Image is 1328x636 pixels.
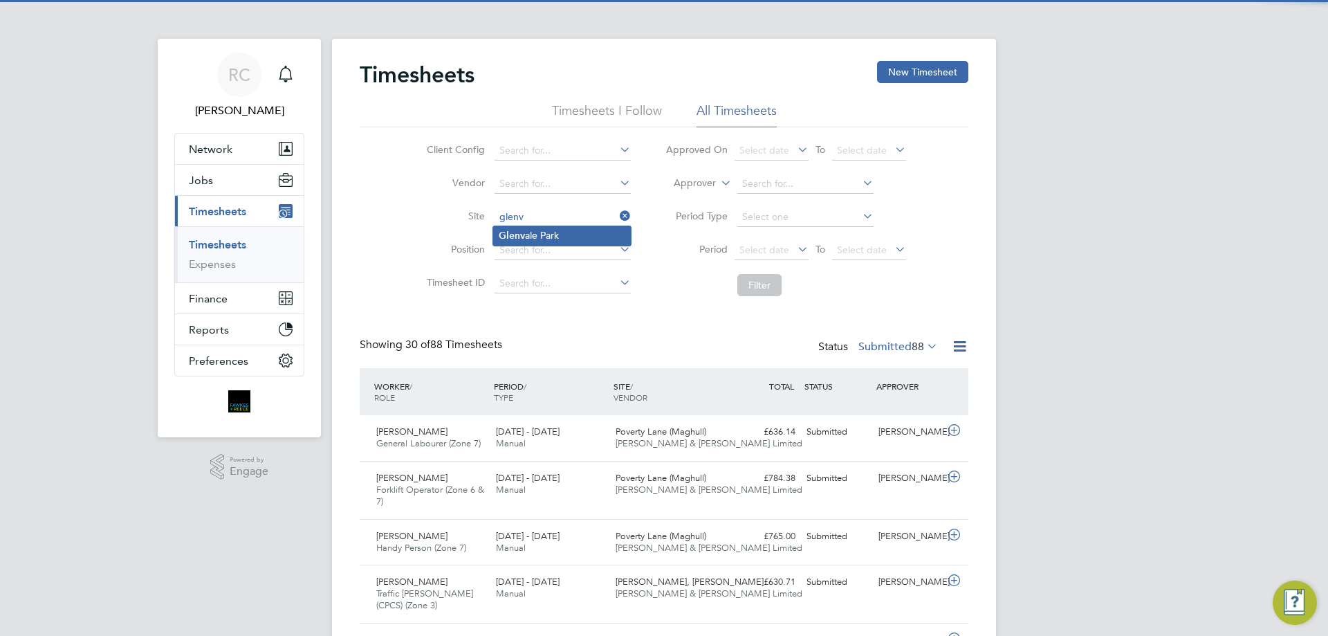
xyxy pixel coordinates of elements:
[360,338,505,352] div: Showing
[189,257,236,271] a: Expenses
[616,588,802,599] span: [PERSON_NAME] & [PERSON_NAME] Limited
[811,140,829,158] span: To
[877,61,968,83] button: New Timesheet
[769,381,794,392] span: TOTAL
[616,426,706,437] span: Poverty Lane (Maghull)
[493,226,631,245] li: ale Park
[174,53,304,119] a: RC[PERSON_NAME]
[737,274,782,296] button: Filter
[665,143,728,156] label: Approved On
[230,454,268,466] span: Powered by
[873,374,945,399] div: APPROVER
[490,374,610,410] div: PERIOD
[496,542,526,554] span: Manual
[737,174,874,194] input: Search for...
[174,102,304,119] span: Robyn Clarke
[616,484,802,496] span: [PERSON_NAME] & [PERSON_NAME] Limited
[495,208,631,227] input: Search for...
[230,466,268,478] span: Engage
[405,338,502,352] span: 88 Timesheets
[376,576,448,588] span: [PERSON_NAME]
[616,576,764,588] span: [PERSON_NAME], [PERSON_NAME]
[374,392,395,403] span: ROLE
[873,421,945,444] div: [PERSON_NAME]
[801,571,873,594] div: Submitted
[858,340,938,354] label: Submitted
[524,381,526,392] span: /
[189,292,228,305] span: Finance
[837,144,887,156] span: Select date
[495,174,631,194] input: Search for...
[423,243,485,255] label: Position
[423,143,485,156] label: Client Config
[496,426,560,437] span: [DATE] - [DATE]
[189,143,232,156] span: Network
[496,576,560,588] span: [DATE] - [DATE]
[729,525,801,548] div: £765.00
[423,176,485,189] label: Vendor
[729,421,801,444] div: £636.14
[801,374,873,399] div: STATUS
[697,102,777,127] li: All Timesheets
[360,61,474,89] h2: Timesheets
[496,530,560,542] span: [DATE] - [DATE]
[665,243,728,255] label: Period
[873,467,945,490] div: [PERSON_NAME]
[175,196,304,226] button: Timesheets
[614,392,647,403] span: VENDOR
[495,274,631,293] input: Search for...
[189,354,248,367] span: Preferences
[1273,581,1317,625] button: Engage Resource Center
[665,210,728,222] label: Period Type
[175,345,304,376] button: Preferences
[405,338,430,352] span: 30 of
[737,208,874,227] input: Select one
[158,39,321,437] nav: Main navigation
[376,530,448,542] span: [PERSON_NAME]
[376,484,484,507] span: Forklift Operator (Zone 6 & 7)
[175,283,304,314] button: Finance
[495,241,631,260] input: Search for...
[371,374,490,410] div: WORKER
[654,176,716,190] label: Approver
[228,390,250,412] img: bromak-logo-retina.png
[210,454,269,480] a: Powered byEngage
[610,374,730,410] div: SITE
[837,244,887,256] span: Select date
[175,226,304,282] div: Timesheets
[616,472,706,484] span: Poverty Lane (Maghull)
[175,165,304,195] button: Jobs
[189,174,213,187] span: Jobs
[739,144,789,156] span: Select date
[616,437,802,449] span: [PERSON_NAME] & [PERSON_NAME] Limited
[175,314,304,345] button: Reports
[801,421,873,444] div: Submitted
[409,381,412,392] span: /
[376,437,481,449] span: General Labourer (Zone 7)
[496,472,560,484] span: [DATE] - [DATE]
[376,542,466,554] span: Handy Person (Zone 7)
[912,340,924,354] span: 88
[189,238,246,251] a: Timesheets
[616,530,706,542] span: Poverty Lane (Maghull)
[496,484,526,496] span: Manual
[423,210,485,222] label: Site
[189,323,229,336] span: Reports
[189,205,246,218] span: Timesheets
[729,467,801,490] div: £784.38
[873,525,945,548] div: [PERSON_NAME]
[552,102,662,127] li: Timesheets I Follow
[818,338,941,357] div: Status
[376,588,473,611] span: Traffic [PERSON_NAME] (CPCS) (Zone 3)
[423,276,485,289] label: Timesheet ID
[630,381,633,392] span: /
[873,571,945,594] div: [PERSON_NAME]
[801,467,873,490] div: Submitted
[739,244,789,256] span: Select date
[175,134,304,164] button: Network
[494,392,513,403] span: TYPE
[811,240,829,258] span: To
[729,571,801,594] div: £630.71
[228,66,250,84] span: RC
[174,390,304,412] a: Go to home page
